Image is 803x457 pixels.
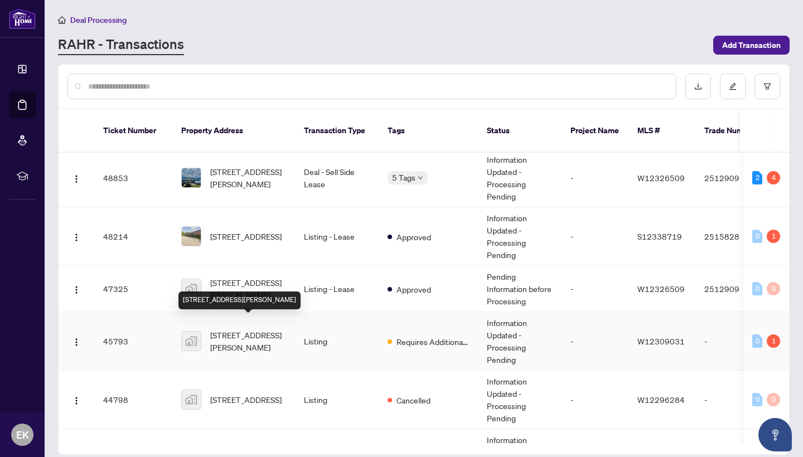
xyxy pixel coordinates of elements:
button: download [685,74,711,99]
span: down [418,175,423,181]
div: 0 [767,282,780,295]
button: Logo [67,280,85,298]
td: 2512909 [695,149,773,207]
th: Property Address [172,109,295,153]
span: W12296284 [637,395,685,405]
span: Approved [396,231,431,243]
span: W12326509 [637,284,685,294]
td: Listing - Lease [295,266,379,312]
span: 5 Tags [392,171,415,184]
div: 0 [752,230,762,243]
td: 45793 [94,312,172,371]
img: thumbnail-img [182,227,201,246]
button: edit [720,74,746,99]
a: RAHR - Transactions [58,35,184,55]
img: Logo [72,174,81,183]
td: 2512909 [695,266,773,312]
div: 1 [767,230,780,243]
button: Add Transaction [713,36,790,55]
td: 44798 [94,371,172,429]
button: Logo [67,227,85,245]
td: Listing - Lease [295,207,379,266]
div: [STREET_ADDRESS][PERSON_NAME] [178,291,301,309]
img: Logo [72,233,81,242]
span: Deal Processing [70,15,127,25]
div: 4 [767,171,780,184]
span: [STREET_ADDRESS] [210,393,282,406]
span: home [58,16,66,24]
span: edit [729,82,737,90]
td: Pending Information before Processing [478,266,562,312]
td: - [562,266,628,312]
img: thumbnail-img [182,332,201,351]
img: Logo [72,338,81,347]
span: [STREET_ADDRESS] [210,230,282,242]
button: Logo [67,391,85,409]
img: Logo [72,285,81,294]
th: MLS # [628,109,695,153]
span: download [694,82,702,90]
td: Information Updated - Processing Pending [478,371,562,429]
span: W12326509 [637,173,685,183]
th: Tags [379,109,478,153]
div: 0 [752,282,762,295]
th: Ticket Number [94,109,172,153]
span: Approved [396,283,431,295]
td: - [562,312,628,371]
img: logo [9,8,36,29]
td: Listing [295,312,379,371]
td: - [562,149,628,207]
td: Deal - Sell Side Lease [295,149,379,207]
span: [STREET_ADDRESS][PERSON_NAME] [210,166,286,190]
button: Logo [67,332,85,350]
span: W12309031 [637,336,685,346]
td: - [695,312,773,371]
th: Status [478,109,562,153]
div: 2 [752,171,762,184]
div: 1 [767,334,780,348]
td: Information Updated - Processing Pending [478,207,562,266]
th: Project Name [562,109,628,153]
span: filter [763,82,771,90]
td: - [562,371,628,429]
th: Trade Number [695,109,773,153]
img: Logo [72,396,81,405]
span: Requires Additional Docs [396,336,469,348]
span: [STREET_ADDRESS][PERSON_NAME] [210,276,286,301]
td: 2515828 [695,207,773,266]
td: - [562,207,628,266]
td: Listing [295,371,379,429]
span: Cancelled [396,394,430,406]
button: filter [754,74,780,99]
span: EK [16,427,29,443]
div: 0 [752,393,762,406]
td: Information Updated - Processing Pending [478,312,562,371]
div: 0 [767,393,780,406]
td: 48214 [94,207,172,266]
td: 48853 [94,149,172,207]
img: thumbnail-img [182,279,201,298]
td: Information Updated - Processing Pending [478,149,562,207]
span: Add Transaction [722,36,781,54]
button: Open asap [758,418,792,451]
td: 47325 [94,266,172,312]
span: S12338719 [637,231,682,241]
button: Logo [67,169,85,187]
th: Transaction Type [295,109,379,153]
div: 0 [752,334,762,348]
span: [STREET_ADDRESS][PERSON_NAME] [210,329,286,353]
img: thumbnail-img [182,390,201,409]
td: - [695,371,773,429]
img: thumbnail-img [182,168,201,187]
